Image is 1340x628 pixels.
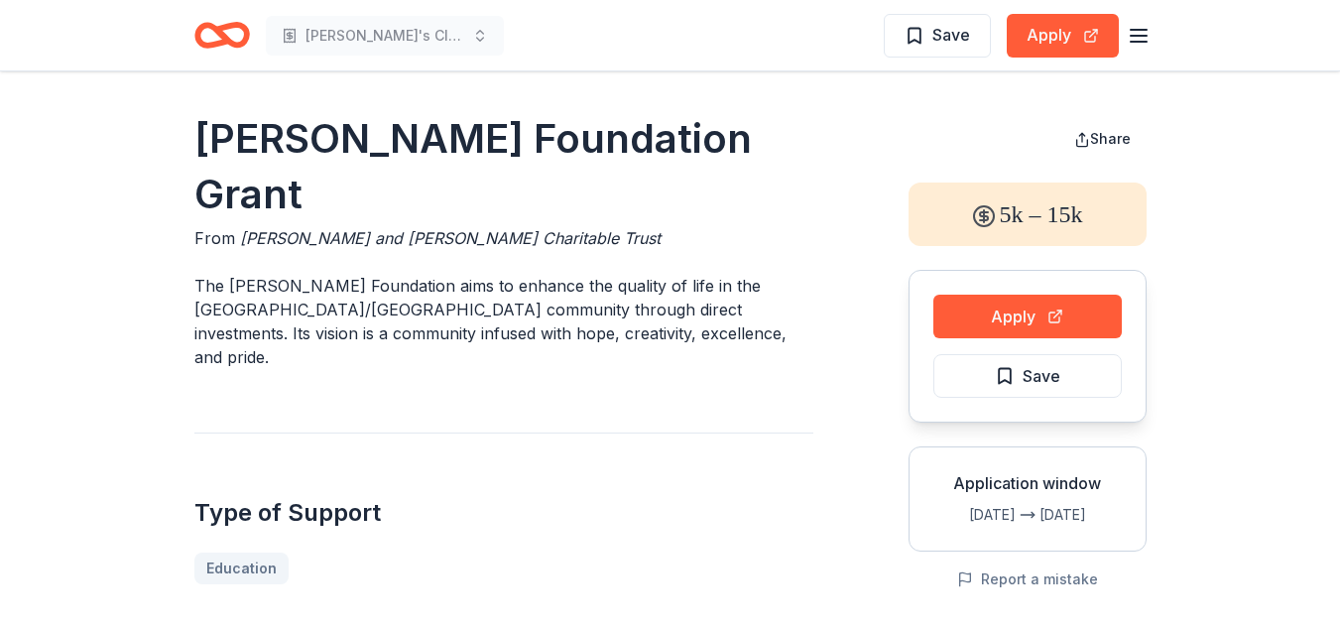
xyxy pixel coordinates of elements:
[1039,503,1130,527] div: [DATE]
[925,503,1016,527] div: [DATE]
[925,471,1130,495] div: Application window
[194,111,813,222] h1: [PERSON_NAME] Foundation Grant
[932,22,970,48] span: Save
[305,24,464,48] span: [PERSON_NAME]'s Clothesline Back to School Backpack Distribution
[1007,14,1119,58] button: Apply
[194,226,813,250] div: From
[194,497,813,529] h2: Type of Support
[194,274,813,369] p: The [PERSON_NAME] Foundation aims to enhance the quality of life in the [GEOGRAPHIC_DATA]/[GEOGRA...
[884,14,991,58] button: Save
[194,12,250,59] a: Home
[933,295,1122,338] button: Apply
[933,354,1122,398] button: Save
[194,553,289,584] a: Education
[240,228,661,248] span: [PERSON_NAME] and [PERSON_NAME] Charitable Trust
[909,183,1147,246] div: 5k – 15k
[1090,130,1131,147] span: Share
[1058,119,1147,159] button: Share
[957,567,1098,591] button: Report a mistake
[1023,363,1060,389] span: Save
[266,16,504,56] button: [PERSON_NAME]'s Clothesline Back to School Backpack Distribution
